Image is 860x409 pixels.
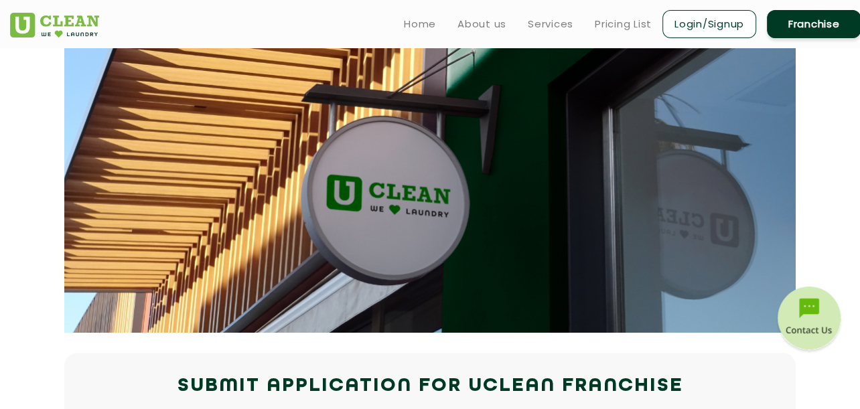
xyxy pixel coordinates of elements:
img: tab_keywords_by_traffic_grey.svg [133,78,144,88]
div: v 4.0.25 [38,21,66,32]
a: Services [528,16,573,32]
a: About us [457,16,506,32]
h2: Submit Application for UCLEAN FRANCHISE [5,370,855,402]
div: Domain Overview [51,79,120,88]
div: Domain: [DOMAIN_NAME] [35,35,147,46]
img: website_grey.svg [21,35,32,46]
img: contact-btn [776,287,843,353]
img: UClean Laundry and Dry Cleaning [10,13,99,37]
a: Login/Signup [662,10,756,38]
a: Home [404,16,436,32]
div: Keywords by Traffic [148,79,226,88]
img: logo_orange.svg [21,21,32,32]
a: Pricing List [595,16,652,32]
img: tab_domain_overview_orange.svg [36,78,47,88]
